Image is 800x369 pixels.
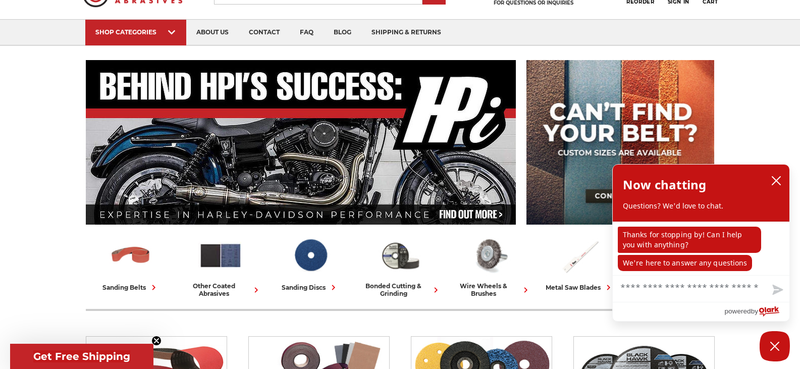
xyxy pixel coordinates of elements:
[186,20,239,45] a: about us
[324,20,361,45] a: blog
[558,234,602,277] img: Metal Saw Blades
[359,234,441,297] a: bonded cutting & grinding
[102,282,159,293] div: sanding belts
[180,234,261,297] a: other coated abrasives
[546,282,614,293] div: metal saw blades
[359,282,441,297] div: bonded cutting & grinding
[10,344,153,369] div: Get Free ShippingClose teaser
[612,164,790,322] div: olark chatbox
[270,234,351,293] a: sanding discs
[198,234,243,277] img: Other Coated Abrasives
[109,234,153,277] img: Sanding Belts
[449,282,531,297] div: wire wheels & brushes
[378,234,422,277] img: Bonded Cutting & Grinding
[618,255,752,271] p: We're here to answer any questions
[623,175,706,195] h2: Now chatting
[449,234,531,297] a: wire wheels & brushes
[95,28,176,36] div: SHOP CATEGORIES
[282,282,339,293] div: sanding discs
[618,227,761,253] p: Thanks for stopping by! Can I help you with anything?
[760,331,790,361] button: Close Chatbox
[751,305,758,318] span: by
[239,20,290,45] a: contact
[468,234,512,277] img: Wire Wheels & Brushes
[539,234,621,293] a: metal saw blades
[361,20,451,45] a: shipping & returns
[86,60,516,225] img: Banner for an interview featuring Horsepower Inc who makes Harley performance upgrades featured o...
[724,305,751,318] span: powered
[623,201,779,211] p: Questions? We'd love to chat.
[180,282,261,297] div: other coated abrasives
[290,20,324,45] a: faq
[526,60,714,225] img: promo banner for custom belts.
[90,234,172,293] a: sanding belts
[288,234,333,277] img: Sanding Discs
[33,350,130,362] span: Get Free Shipping
[151,336,162,346] button: Close teaser
[724,302,789,321] a: Powered by Olark
[613,222,789,275] div: chat
[768,173,784,188] button: close chatbox
[764,279,789,302] button: Send message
